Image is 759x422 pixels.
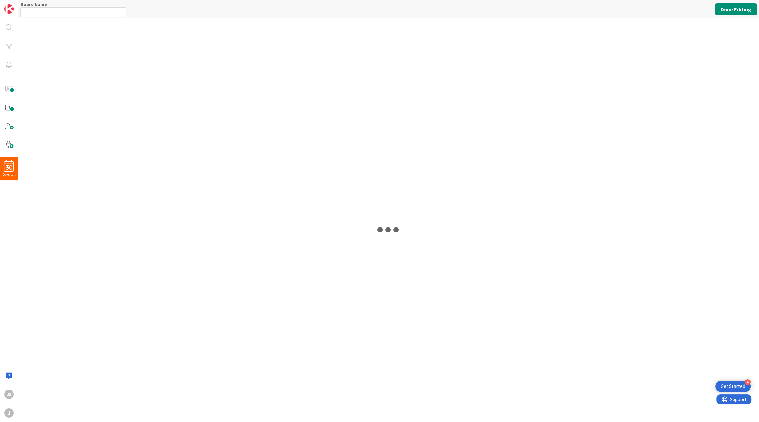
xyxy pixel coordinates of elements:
div: js [4,390,14,399]
label: Board Name [20,1,47,7]
div: j [4,408,14,418]
div: Open Get Started checklist, remaining modules: 4 [715,381,751,392]
div: 4 [745,379,751,385]
span: Support [14,1,30,9]
span: 30 [6,165,12,170]
button: Done Editing [715,3,757,15]
div: Get Started [721,383,745,390]
img: Visit kanbanzone.com [4,4,14,14]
